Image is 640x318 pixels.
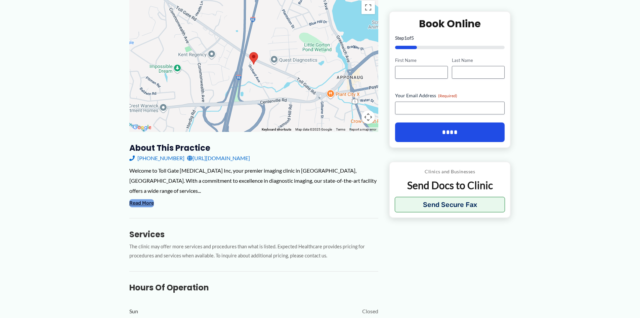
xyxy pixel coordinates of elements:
[129,153,184,163] a: [PHONE_NUMBER]
[129,143,378,153] h3: About this practice
[129,199,154,207] button: Read More
[395,57,448,63] label: First Name
[129,166,378,196] div: Welcome to Toll Gate [MEDICAL_DATA] Inc, your premier imaging clinic in [GEOGRAPHIC_DATA], [GEOGR...
[129,229,378,240] h3: Services
[452,57,505,63] label: Last Name
[129,242,378,260] p: The clinic may offer more services and procedures than what is listed. Expected Healthcare provid...
[129,306,138,316] span: Sun
[131,123,153,132] a: Open this area in Google Maps (opens a new window)
[395,92,505,99] label: Your Email Address
[404,35,407,40] span: 1
[395,197,505,212] button: Send Secure Fax
[129,282,378,293] h3: Hours of Operation
[411,35,414,40] span: 5
[395,35,505,40] p: Step of
[187,153,250,163] a: [URL][DOMAIN_NAME]
[295,128,332,131] span: Map data ©2025 Google
[131,123,153,132] img: Google
[438,93,457,98] span: (Required)
[395,17,505,30] h2: Book Online
[262,127,291,132] button: Keyboard shortcuts
[361,1,375,14] button: Toggle fullscreen view
[395,167,505,176] p: Clinics and Businesses
[395,179,505,192] p: Send Docs to Clinic
[349,128,376,131] a: Report a map error
[362,306,378,316] span: Closed
[361,110,375,124] button: Map camera controls
[336,128,345,131] a: Terms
